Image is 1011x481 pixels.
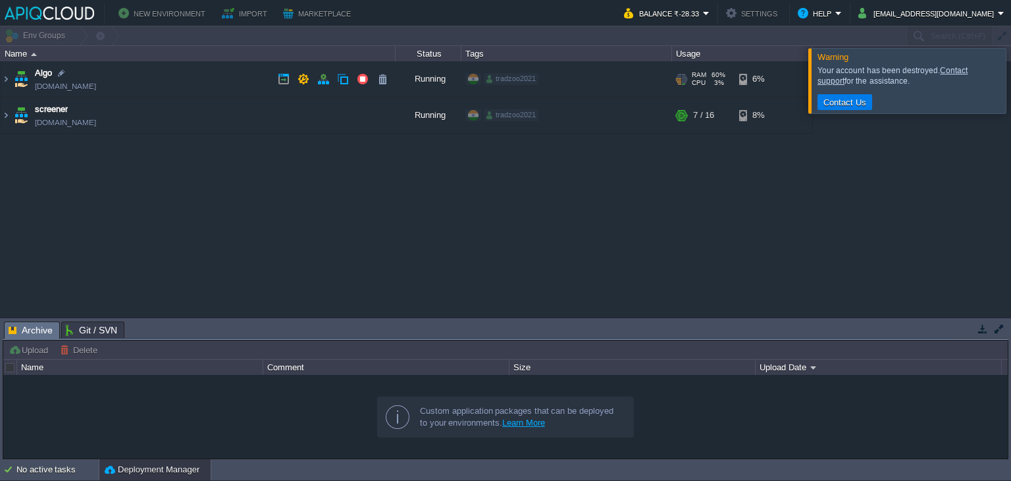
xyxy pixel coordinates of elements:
button: Upload [9,344,52,356]
span: 60% [712,71,725,79]
div: Usage [673,46,812,61]
div: Name [18,360,263,375]
button: Balance ₹-28.33 [624,5,703,21]
div: Size [510,360,755,375]
div: Running [396,61,461,97]
button: Contact Us [819,96,870,108]
span: Archive [9,322,53,339]
button: New Environment [118,5,209,21]
span: CPU [692,79,706,87]
div: Status [396,46,461,61]
div: Running [396,98,461,133]
div: Name [1,46,395,61]
div: Comment [264,360,509,375]
a: Algo [35,67,52,80]
span: RAM [692,71,706,79]
button: Import [222,5,271,21]
a: [DOMAIN_NAME] [35,116,96,129]
span: 3% [711,79,724,87]
span: Warning [817,52,848,62]
span: Git / SVN [66,322,117,338]
div: 8% [739,98,782,133]
div: tradzoo2021 [484,73,538,85]
button: Settings [726,5,781,21]
div: tradzoo2021 [484,109,538,121]
img: AMDAwAAAACH5BAEAAAAALAAAAAABAAEAAAICRAEAOw== [1,98,11,133]
img: AMDAwAAAACH5BAEAAAAALAAAAAABAAEAAAICRAEAOw== [12,98,30,133]
img: AMDAwAAAACH5BAEAAAAALAAAAAABAAEAAAICRAEAOw== [12,61,30,97]
div: Upload Date [756,360,1001,375]
div: 6% [739,61,782,97]
div: 7 / 16 [693,98,714,133]
a: screener [35,103,68,116]
button: [EMAIL_ADDRESS][DOMAIN_NAME] [858,5,998,21]
img: AMDAwAAAACH5BAEAAAAALAAAAAABAAEAAAICRAEAOw== [1,61,11,97]
div: No active tasks [16,459,99,480]
div: Tags [462,46,671,61]
div: Custom application packages that can be deployed to your environments. [420,405,623,429]
a: [DOMAIN_NAME] [35,80,96,93]
button: Delete [60,344,101,356]
button: Help [798,5,835,21]
a: Learn More [502,418,545,428]
button: Marketplace [283,5,355,21]
img: AMDAwAAAACH5BAEAAAAALAAAAAABAAEAAAICRAEAOw== [31,53,37,56]
img: APIQCloud [5,7,94,20]
button: Deployment Manager [105,463,199,476]
div: Your account has been destroyed. for the assistance. [817,65,1002,86]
